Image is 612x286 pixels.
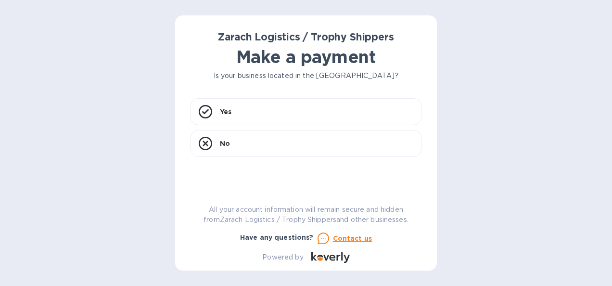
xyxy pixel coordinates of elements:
[191,47,421,67] h1: Make a payment
[191,205,421,225] p: All your account information will remain secure and hidden from Zarach Logistics / Trophy Shipper...
[262,252,303,262] p: Powered by
[191,71,421,81] p: Is your business located in the [GEOGRAPHIC_DATA]?
[240,234,314,241] b: Have any questions?
[333,234,372,242] u: Contact us
[220,139,230,148] p: No
[218,31,394,43] b: Zarach Logistics / Trophy Shippers
[220,107,231,117] p: Yes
